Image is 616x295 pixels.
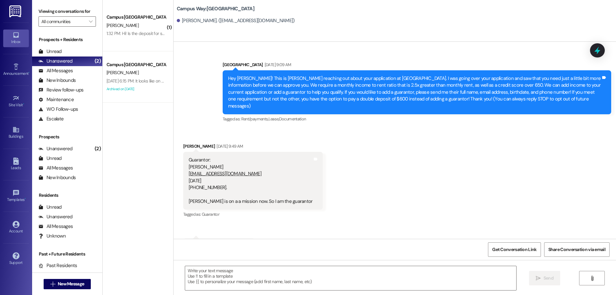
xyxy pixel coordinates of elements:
[189,170,261,177] a: [EMAIL_ADDRESS][DOMAIN_NAME]
[3,250,29,268] a: Support
[58,281,84,287] span: New Message
[44,279,91,289] button: New Message
[38,204,62,211] div: Unread
[38,233,66,239] div: Unknown
[38,6,96,16] label: Viewing conversations for
[32,36,102,43] div: Prospects + Residents
[41,16,86,27] input: All communities
[32,134,102,140] div: Prospects
[3,156,29,173] a: Leads
[38,223,73,230] div: All Messages
[3,124,29,142] a: Buildings
[544,242,610,257] button: Share Conversation via email
[548,246,605,253] span: Share Conversation via email
[38,58,73,65] div: Unanswered
[107,61,166,68] div: Campus [GEOGRAPHIC_DATA]
[93,144,102,154] div: (2)
[189,157,313,205] div: Guarantor: [PERSON_NAME] [DATE] [PHONE_NUMBER]. [PERSON_NAME] is on a a mission now. So I am the ...
[3,187,29,205] a: Templates •
[93,56,102,66] div: (2)
[590,276,595,281] i: 
[3,219,29,236] a: Account
[38,87,83,93] div: Review follow-ups
[25,196,26,201] span: •
[38,96,74,103] div: Maintenance
[38,165,73,171] div: All Messages
[107,70,139,75] span: [PERSON_NAME]
[38,116,64,122] div: Escalate
[3,93,29,110] a: Site Visit •
[107,30,284,36] div: 1:32 PM: Hi! Is the deposit for summer pointe refundable or non-refundable and how much is it?
[38,77,76,84] div: New Inbounds
[38,155,62,162] div: Unread
[23,102,24,106] span: •
[32,192,102,199] div: Residents
[38,174,76,181] div: New Inbounds
[223,114,611,124] div: Tagged as:
[3,30,29,47] a: Inbox
[183,143,323,152] div: [PERSON_NAME]
[177,5,254,12] b: Campus Way: [GEOGRAPHIC_DATA]
[228,75,601,109] div: Hey [PERSON_NAME]! This is [PERSON_NAME] reaching out about your application at [GEOGRAPHIC_DATA]...
[32,251,102,257] div: Past + Future Residents
[38,262,77,269] div: Past Residents
[38,67,73,74] div: All Messages
[279,116,306,122] span: Documentation
[215,143,243,150] div: [DATE] 9:49 AM
[543,275,553,282] span: Send
[50,282,55,287] i: 
[38,106,78,113] div: WO Follow-ups
[9,5,22,17] img: ResiDesk Logo
[38,48,62,55] div: Unread
[202,212,219,217] span: Guarantor
[107,22,139,28] span: [PERSON_NAME]
[107,14,166,21] div: Campus [GEOGRAPHIC_DATA]
[241,116,269,122] span: Rent/payments ,
[177,17,295,24] div: [PERSON_NAME]. ([EMAIL_ADDRESS][DOMAIN_NAME])
[183,210,323,219] div: Tagged as:
[89,19,92,24] i: 
[263,61,291,68] div: [DATE] 9:09 AM
[38,145,73,152] div: Unanswered
[106,85,167,93] div: Archived on [DATE]
[536,276,541,281] i: 
[492,246,536,253] span: Get Conversation Link
[529,271,560,285] button: Send
[38,213,73,220] div: Unanswered
[269,116,279,122] span: Lease ,
[488,242,541,257] button: Get Conversation Link
[107,78,234,84] div: [DATE] 6:15 PM: It looks like on a computer it still says the same thing...
[29,70,30,75] span: •
[223,61,611,70] div: [GEOGRAPHIC_DATA]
